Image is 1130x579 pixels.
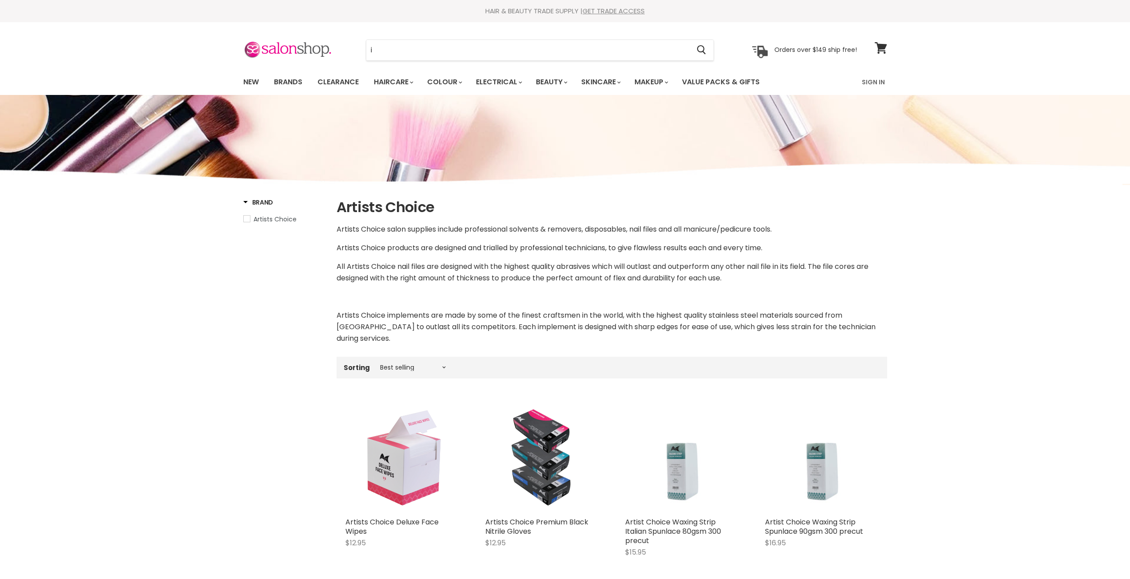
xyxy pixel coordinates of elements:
p: All Artists Choice nail files are designed with the highest quality abrasives which will outlast ... [337,261,887,284]
input: Search [366,40,690,60]
a: Electrical [469,73,527,91]
ul: Main menu [237,69,812,95]
button: Search [690,40,714,60]
a: Haircare [367,73,419,91]
a: Artist Choice Waxing Strip Spunlace 90gsm 300 precut [765,517,863,536]
a: Beauty [529,73,573,91]
a: Artists Choice [243,214,325,224]
h1: Artists Choice [337,198,887,217]
h3: Brand [243,198,274,207]
a: Artist Choice Waxing Strip Italian Spunlace 80gsm 300 precut [625,517,721,546]
a: GET TRADE ACCESS [583,6,645,16]
img: Artists Choice Deluxe Face Wipes [345,400,459,513]
img: Artist Choice Waxing Strip Italian Spunlace 80gsm 300 precut [644,400,719,513]
img: Artists Choice Premium Black Nitrile Gloves [492,400,592,513]
form: Product [366,39,714,61]
span: $15.95 [625,547,646,557]
span: $16.95 [765,538,786,548]
a: New [237,73,266,91]
span: Artists Choice salon supplies include professional solvents & removers, disposables, nail files a... [337,224,772,234]
a: Artists Choice Premium Black Nitrile Gloves [485,517,588,536]
a: Artist Choice Waxing Strip Spunlace 90gsm 300 precut [765,400,878,513]
a: Makeup [628,73,674,91]
span: Artists Choice products are designed and trialled by professional technicians, to give flawless r... [337,243,762,253]
a: Artists Choice Premium Black Nitrile Gloves [485,400,599,513]
div: HAIR & BEAUTY TRADE SUPPLY | [232,7,898,16]
a: Skincare [575,73,626,91]
a: Clearance [311,73,365,91]
a: Sign In [856,73,890,91]
span: Artists Choice implements are made by some of the finest craftsmen in the world, with the highest... [337,310,876,343]
p: Orders over $149 ship free! [774,46,857,54]
a: Artists Choice Deluxe Face Wipes [345,517,439,536]
img: Artist Choice Waxing Strip Spunlace 90gsm 300 precut [784,400,859,513]
nav: Main [232,69,898,95]
span: Artists Choice [254,215,297,224]
label: Sorting [344,364,370,371]
a: Value Packs & Gifts [675,73,766,91]
a: Colour [420,73,468,91]
a: Brands [267,73,309,91]
span: $12.95 [485,538,506,548]
span: $12.95 [345,538,366,548]
a: Artist Choice Waxing Strip Italian Spunlace 80gsm 300 precut [625,400,738,513]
